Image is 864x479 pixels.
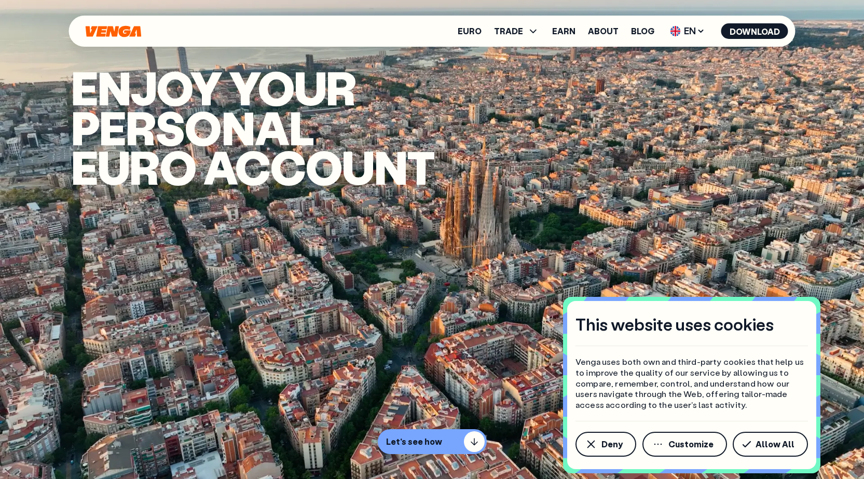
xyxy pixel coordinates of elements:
[575,313,774,335] h4: This website uses cookies
[721,23,788,39] button: Download
[668,440,714,448] span: Customize
[670,26,681,36] img: flag-uk
[494,27,523,35] span: TRADE
[386,436,442,447] p: Let's see how
[667,23,709,39] span: EN
[631,27,654,35] a: Blog
[85,25,143,37] svg: Home
[378,429,487,454] button: Let's see how
[71,67,512,187] h1: Enjoy your PERSONAL euro account
[458,27,482,35] a: Euro
[733,432,808,457] button: Allow All
[552,27,575,35] a: Earn
[575,432,636,457] button: Deny
[575,357,808,410] p: Venga uses both own and third-party cookies that help us to improve the quality of our service by...
[494,25,540,37] span: TRADE
[642,432,727,457] button: Customize
[756,440,794,448] span: Allow All
[588,27,619,35] a: About
[601,440,623,448] span: Deny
